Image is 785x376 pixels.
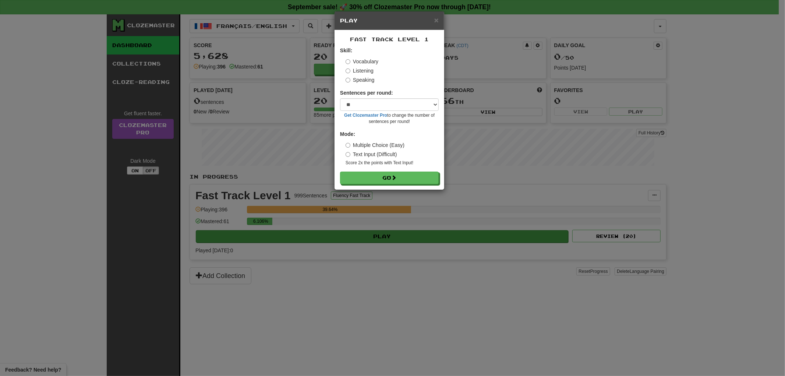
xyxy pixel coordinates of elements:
[340,131,355,137] strong: Mode:
[346,67,374,74] label: Listening
[346,152,350,157] input: Text Input (Difficult)
[346,58,378,65] label: Vocabulary
[346,143,350,148] input: Multiple Choice (Easy)
[340,17,439,24] h5: Play
[434,16,439,24] button: Close
[346,78,350,82] input: Speaking
[346,68,350,73] input: Listening
[346,59,350,64] input: Vocabulary
[346,76,374,84] label: Speaking
[346,151,397,158] label: Text Input (Difficult)
[346,160,439,166] small: Score 2x the points with Text Input !
[344,113,387,118] a: Get Clozemaster Pro
[340,48,352,53] strong: Skill:
[340,172,439,184] button: Go
[350,36,429,42] span: Fast Track Level 1
[346,141,404,149] label: Multiple Choice (Easy)
[340,112,439,125] small: to change the number of sentences per round!
[340,89,393,96] label: Sentences per round:
[434,16,439,24] span: ×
